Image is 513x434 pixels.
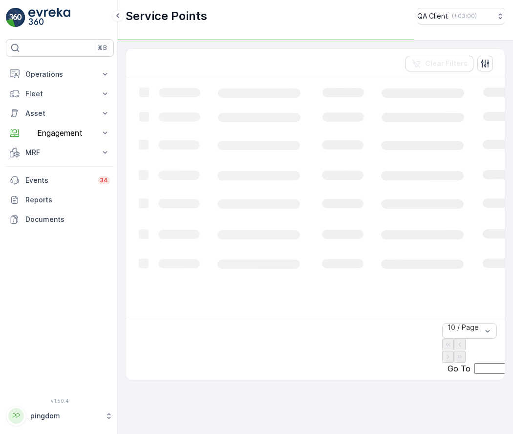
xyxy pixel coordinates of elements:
[6,65,114,84] button: Operations
[6,406,114,426] button: PPpingdom
[30,411,100,421] p: pingdom
[6,398,114,404] span: v 1.50.4
[6,171,114,190] a: Events34
[6,104,114,123] button: Asset
[425,59,468,68] p: Clear Filters
[6,190,114,210] a: Reports
[417,8,505,24] button: QA Client(+03:00)
[25,89,94,99] p: Fleet
[97,44,107,52] p: ⌘B
[6,84,114,104] button: Fleet
[25,69,94,79] p: Operations
[6,143,114,162] button: MRF
[25,175,92,185] p: Events
[448,324,482,331] div: 10 / Page
[100,176,108,184] p: 34
[448,364,470,373] span: Go To
[6,8,25,27] img: logo
[25,148,94,157] p: MRF
[452,12,477,20] p: ( +03:00 )
[25,129,94,137] p: Engagement
[25,215,110,224] p: Documents
[6,210,114,229] a: Documents
[406,56,473,71] button: Clear Filters
[25,195,110,205] p: Reports
[8,408,24,424] div: PP
[417,11,448,21] p: QA Client
[6,123,114,143] button: Engagement
[126,8,207,24] p: Service Points
[28,8,70,27] img: logo_light-DOdMpM7g.png
[25,108,94,118] p: Asset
